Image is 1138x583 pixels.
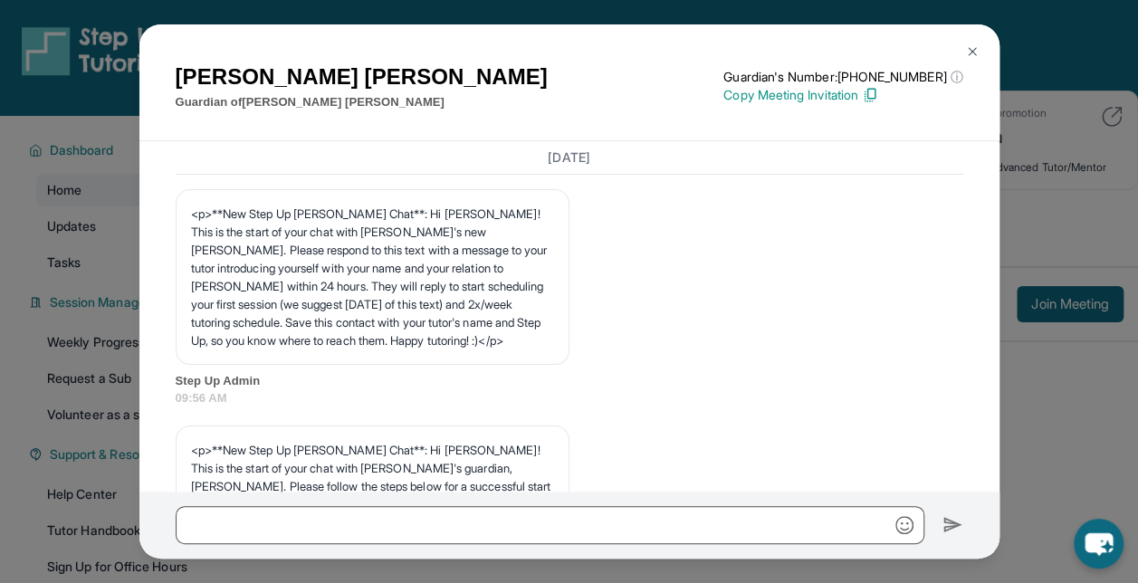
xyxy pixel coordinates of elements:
p: Guardian's Number: [PHONE_NUMBER] [723,68,962,86]
img: Copy Icon [862,87,878,103]
p: Guardian of [PERSON_NAME] [PERSON_NAME] [176,93,548,111]
p: <p>**New Step Up [PERSON_NAME] Chat**: Hi [PERSON_NAME]! This is the start of your chat with [PER... [191,205,554,349]
p: Copy Meeting Invitation [723,86,962,104]
span: Step Up Admin [176,372,963,390]
span: ⓘ [950,68,962,86]
h1: [PERSON_NAME] [PERSON_NAME] [176,61,548,93]
button: chat-button [1074,519,1124,569]
span: 09:56 AM [176,389,963,407]
img: Send icon [942,514,963,536]
img: Emoji [895,516,913,534]
img: Close Icon [965,44,980,59]
h3: [DATE] [176,148,963,167]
